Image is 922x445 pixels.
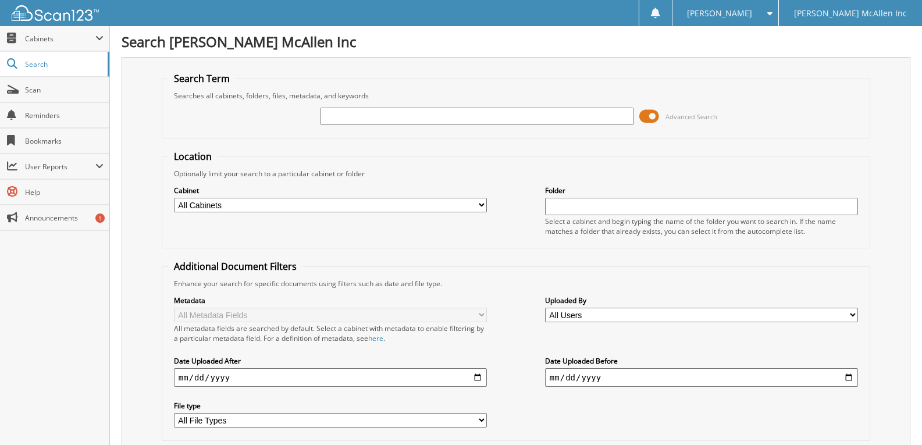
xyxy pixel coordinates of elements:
[12,5,99,21] img: scan123-logo-white.svg
[545,356,858,366] label: Date Uploaded Before
[168,169,864,179] div: Optionally limit your search to a particular cabinet or folder
[687,10,752,17] span: [PERSON_NAME]
[25,111,104,120] span: Reminders
[25,213,104,223] span: Announcements
[25,162,95,172] span: User Reports
[545,216,858,236] div: Select a cabinet and begin typing the name of the folder you want to search in. If the name match...
[25,59,102,69] span: Search
[25,136,104,146] span: Bookmarks
[174,186,487,195] label: Cabinet
[95,213,105,223] div: 1
[368,333,383,343] a: here
[174,401,487,411] label: File type
[174,323,487,343] div: All metadata fields are searched by default. Select a cabinet with metadata to enable filtering b...
[25,85,104,95] span: Scan
[545,296,858,305] label: Uploaded By
[122,32,910,51] h1: Search [PERSON_NAME] McAllen Inc
[25,187,104,197] span: Help
[174,368,487,387] input: start
[174,356,487,366] label: Date Uploaded After
[794,10,907,17] span: [PERSON_NAME] McAllen Inc
[168,91,864,101] div: Searches all cabinets, folders, files, metadata, and keywords
[545,186,858,195] label: Folder
[25,34,95,44] span: Cabinets
[168,150,218,163] legend: Location
[665,112,717,121] span: Advanced Search
[168,279,864,289] div: Enhance your search for specific documents using filters such as date and file type.
[168,260,302,273] legend: Additional Document Filters
[545,368,858,387] input: end
[168,72,236,85] legend: Search Term
[174,296,487,305] label: Metadata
